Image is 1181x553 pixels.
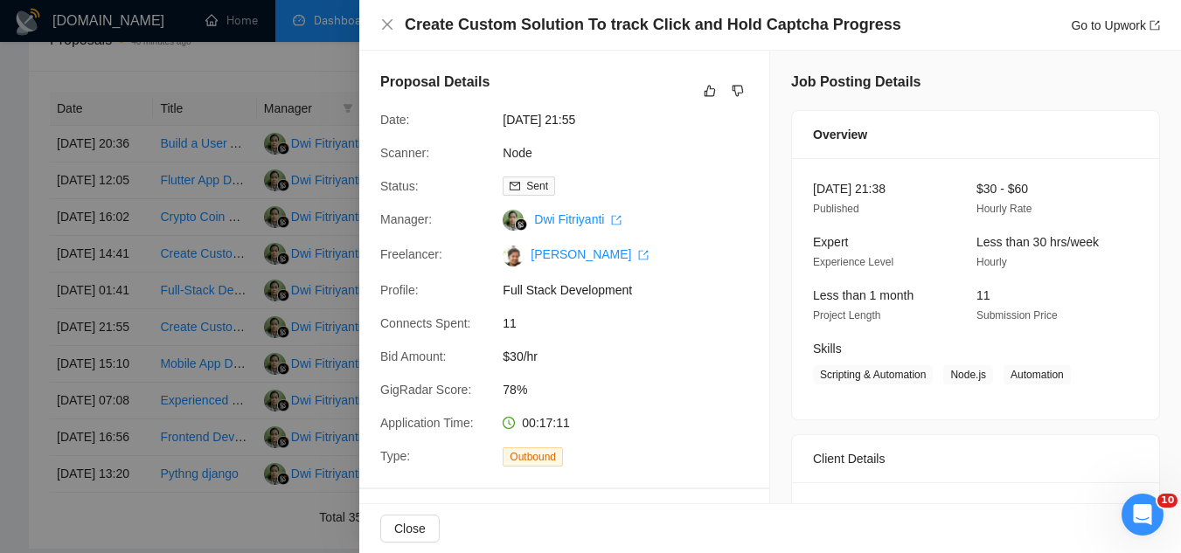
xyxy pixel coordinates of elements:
[522,416,570,430] span: 00:17:11
[503,110,765,129] span: [DATE] 21:55
[503,347,765,366] span: $30/hr
[503,417,515,429] span: clock-circle
[813,309,880,321] span: Project Length
[976,235,1099,249] span: Less than 30 hrs/week
[380,247,442,261] span: Freelancer:
[380,17,394,31] span: close
[976,288,990,302] span: 11
[380,449,410,463] span: Type:
[813,235,848,249] span: Expert
[503,146,531,160] a: Node
[1122,494,1164,536] iframe: Intercom live chat
[380,383,471,397] span: GigRadar Score:
[1157,494,1178,508] span: 10
[531,247,649,261] a: [PERSON_NAME] export
[1004,365,1071,384] span: Automation
[380,349,447,363] span: Bid Amount:
[380,283,419,297] span: Profile:
[943,365,993,384] span: Node.js
[976,203,1032,215] span: Hourly Rate
[813,288,914,302] span: Less than 1 month
[503,314,765,333] span: 11
[503,380,765,399] span: 78%
[976,309,1058,321] span: Submission Price
[791,72,920,93] h5: Job Posting Details
[380,212,432,226] span: Manager:
[534,212,622,226] a: Dwi Fitriyanti export
[380,515,440,543] button: Close
[638,250,649,260] span: export
[503,447,563,467] span: Outbound
[503,280,765,300] span: Full Stack Development
[1071,18,1160,32] a: Go to Upworkexport
[380,72,490,93] h5: Proposal Details
[380,179,419,193] span: Status:
[813,435,1138,482] div: Client Details
[727,80,748,101] button: dislike
[813,125,867,144] span: Overview
[515,218,527,231] img: gigradar-bm.png
[732,84,744,98] span: dislike
[813,342,842,356] span: Skills
[510,181,520,191] span: mail
[380,17,394,32] button: Close
[380,316,471,330] span: Connects Spent:
[699,80,720,101] button: like
[813,203,859,215] span: Published
[813,182,886,196] span: [DATE] 21:38
[380,416,474,430] span: Application Time:
[976,182,1028,196] span: $30 - $60
[380,146,429,160] span: Scanner:
[405,14,901,36] h4: Create Custom Solution To track Click and Hold Captcha Progress
[611,215,622,225] span: export
[704,84,716,98] span: like
[813,256,893,268] span: Experience Level
[813,365,933,384] span: Scripting & Automation
[394,519,426,538] span: Close
[526,180,548,192] span: Sent
[976,256,1007,268] span: Hourly
[380,113,409,127] span: Date:
[503,245,524,266] img: c1fQ-BChHAUR7_ftgGx_KPnZ-LY7cl0cqs7W_-4X-F1h8TM8ibu8UH23_ydpmdG7wl
[1150,20,1160,31] span: export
